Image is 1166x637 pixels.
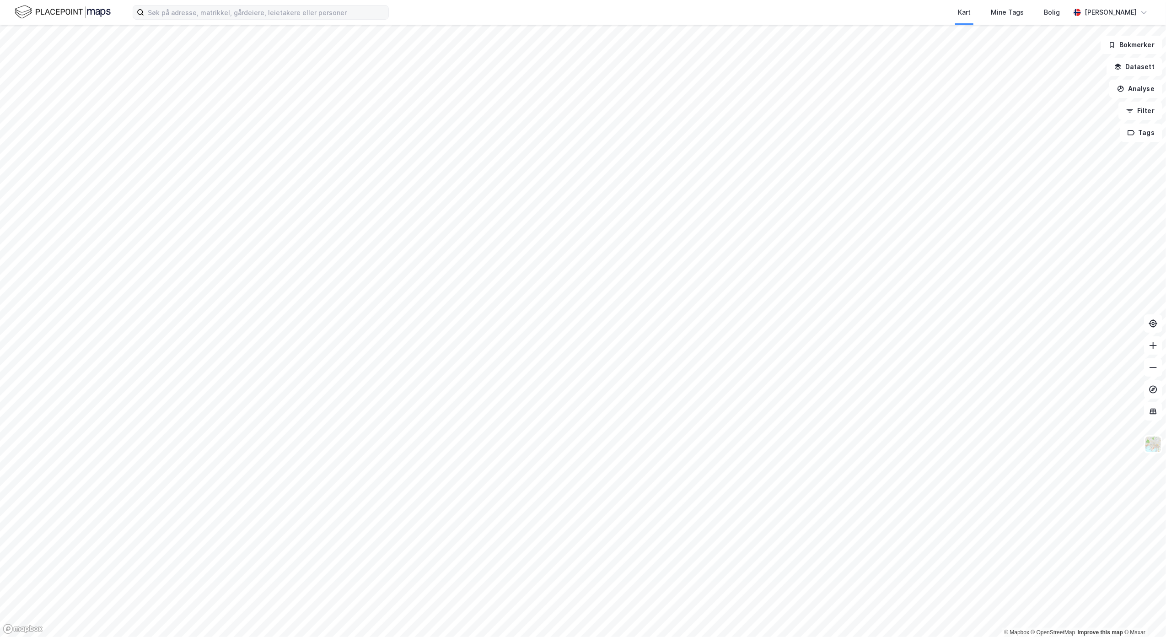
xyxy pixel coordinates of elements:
[1078,629,1123,636] a: Improve this map
[1107,58,1162,76] button: Datasett
[1085,7,1137,18] div: [PERSON_NAME]
[1120,593,1166,637] iframe: Chat Widget
[1120,593,1166,637] div: Kontrollprogram for chat
[1044,7,1060,18] div: Bolig
[958,7,971,18] div: Kart
[1145,436,1162,453] img: Z
[1031,629,1075,636] a: OpenStreetMap
[1004,629,1029,636] a: Mapbox
[991,7,1024,18] div: Mine Tags
[1120,124,1162,142] button: Tags
[15,4,111,20] img: logo.f888ab2527a4732fd821a326f86c7f29.svg
[3,624,43,634] a: Mapbox homepage
[1101,36,1162,54] button: Bokmerker
[1118,102,1162,120] button: Filter
[144,5,388,19] input: Søk på adresse, matrikkel, gårdeiere, leietakere eller personer
[1109,80,1162,98] button: Analyse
